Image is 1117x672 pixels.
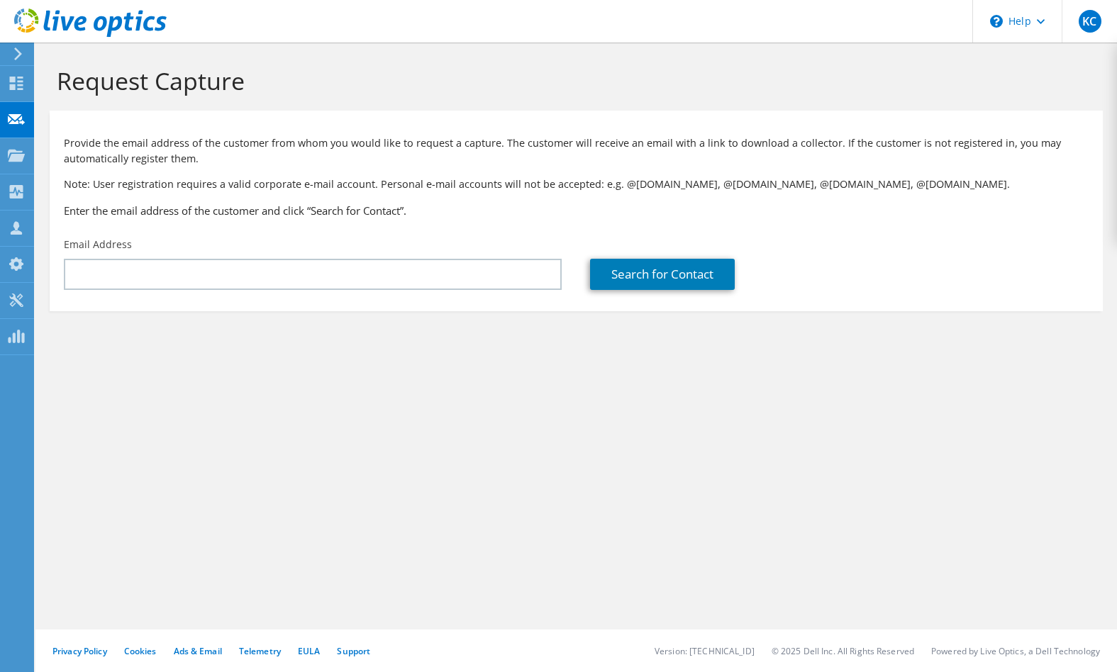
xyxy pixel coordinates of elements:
a: Telemetry [239,645,281,657]
h3: Enter the email address of the customer and click “Search for Contact”. [64,203,1089,218]
a: Cookies [124,645,157,657]
span: KC [1079,10,1101,33]
p: Provide the email address of the customer from whom you would like to request a capture. The cust... [64,135,1089,167]
li: © 2025 Dell Inc. All Rights Reserved [772,645,914,657]
svg: \n [990,15,1003,28]
a: Ads & Email [174,645,222,657]
li: Powered by Live Optics, a Dell Technology [931,645,1100,657]
a: EULA [298,645,320,657]
a: Support [337,645,370,657]
label: Email Address [64,237,132,252]
a: Privacy Policy [52,645,107,657]
a: Search for Contact [590,259,735,290]
p: Note: User registration requires a valid corporate e-mail account. Personal e-mail accounts will ... [64,177,1089,192]
li: Version: [TECHNICAL_ID] [655,645,755,657]
h1: Request Capture [57,66,1089,96]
